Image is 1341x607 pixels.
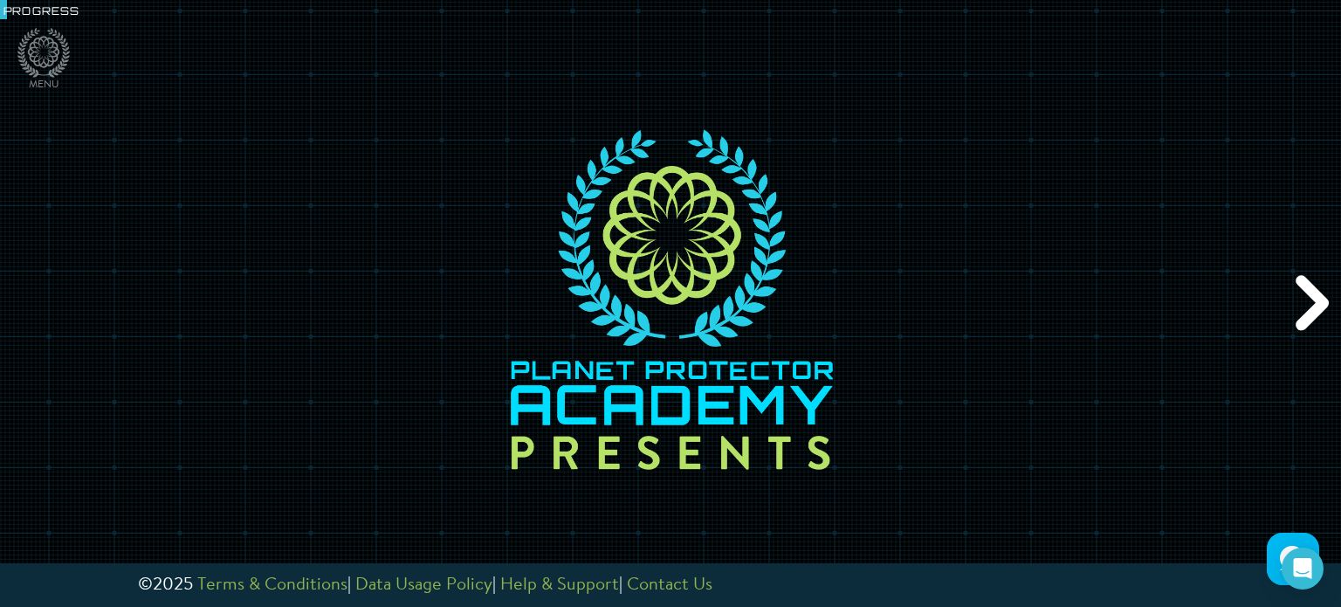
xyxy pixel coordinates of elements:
[627,576,712,594] a: Contact Us
[29,78,59,93] span: Menu
[492,576,496,594] span: |
[17,28,70,93] a: Menu
[153,576,193,594] span: 2025
[347,576,351,594] span: |
[501,126,841,481] img: ppa_presents-9ffdcda2ef138e90e14be483c614d6bd.png
[619,576,622,594] span: |
[355,576,492,594] a: Data Usage Policy
[1282,548,1324,590] div: Open Intercom Messenger
[197,576,347,594] a: Terms & Conditions
[138,576,153,594] span: ©
[1262,528,1324,590] iframe: HelpCrunch
[500,576,619,594] a: Help & Support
